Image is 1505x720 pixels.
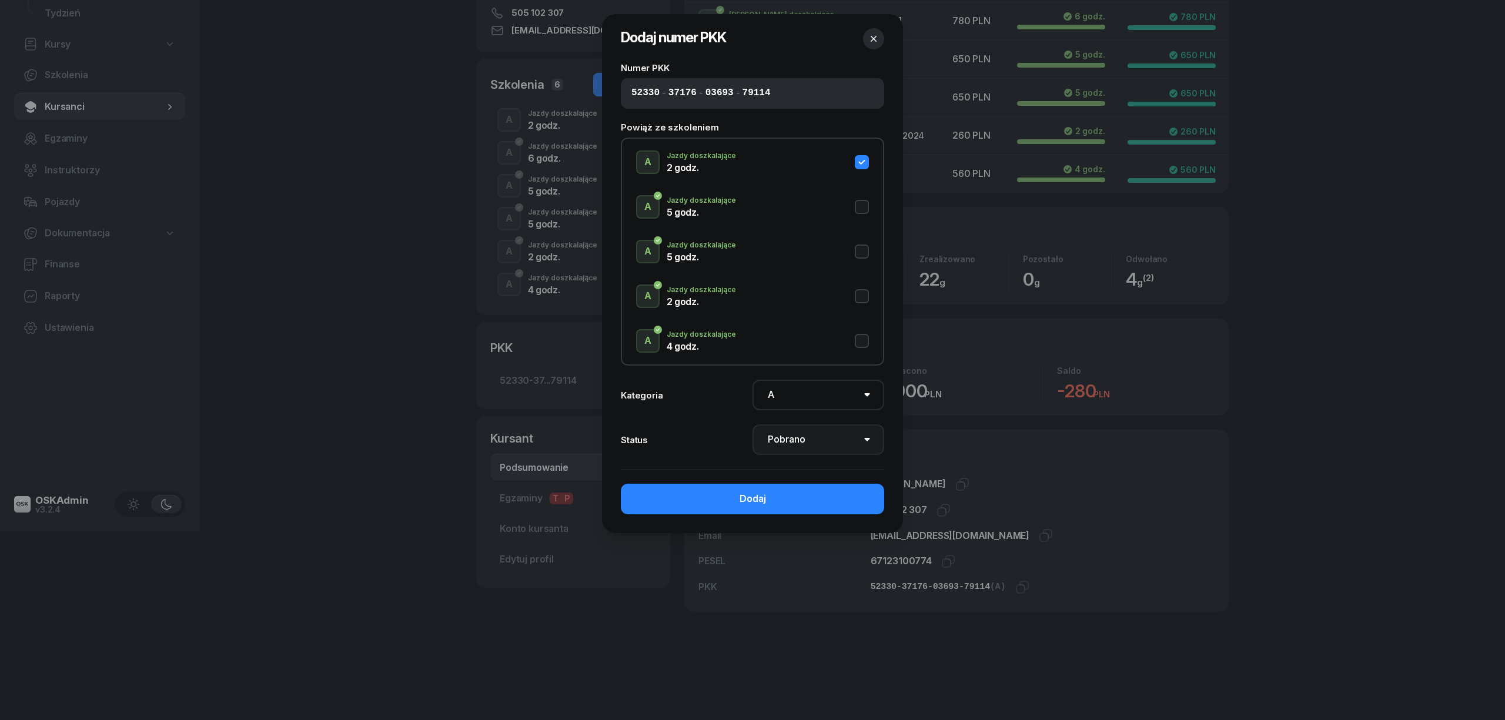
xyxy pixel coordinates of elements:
button: A [636,195,660,219]
span: - [662,86,666,101]
div: A [640,286,656,306]
div: 2 godz. [667,163,736,172]
button: A [636,240,660,263]
span: - [699,86,703,101]
div: A [640,331,656,351]
div: 2 godz. [667,297,736,306]
input: 00000 [705,86,734,101]
div: A [640,152,656,172]
button: AJazdy doszkalające5 godz. [636,195,869,219]
button: AJazdy doszkalające5 godz. [636,240,869,263]
div: Dodaj [740,491,766,507]
button: A [636,329,660,353]
input: 00000 [631,86,660,101]
div: A [640,242,656,262]
div: Jazdy doszkalające [667,197,736,204]
h2: Dodaj numer PKK [621,28,726,49]
div: 5 godz. [667,207,736,217]
div: A [640,197,656,217]
button: Dodaj [621,484,884,514]
button: AJazdy doszkalające2 godz. [636,284,869,308]
input: 00000 [743,86,771,101]
div: Jazdy doszkalające [667,242,736,249]
div: 4 godz. [667,341,736,351]
button: A [636,284,660,308]
div: Jazdy doszkalające [667,286,736,293]
span: - [736,86,740,101]
div: 5 godz. [667,252,736,262]
button: AJazdy doszkalające4 godz. [636,329,869,353]
div: Jazdy doszkalające [667,152,736,159]
input: 00000 [668,86,697,101]
div: Jazdy doszkalające [667,331,736,338]
button: AJazdy doszkalające2 godz. [636,150,869,174]
button: A [636,150,660,174]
